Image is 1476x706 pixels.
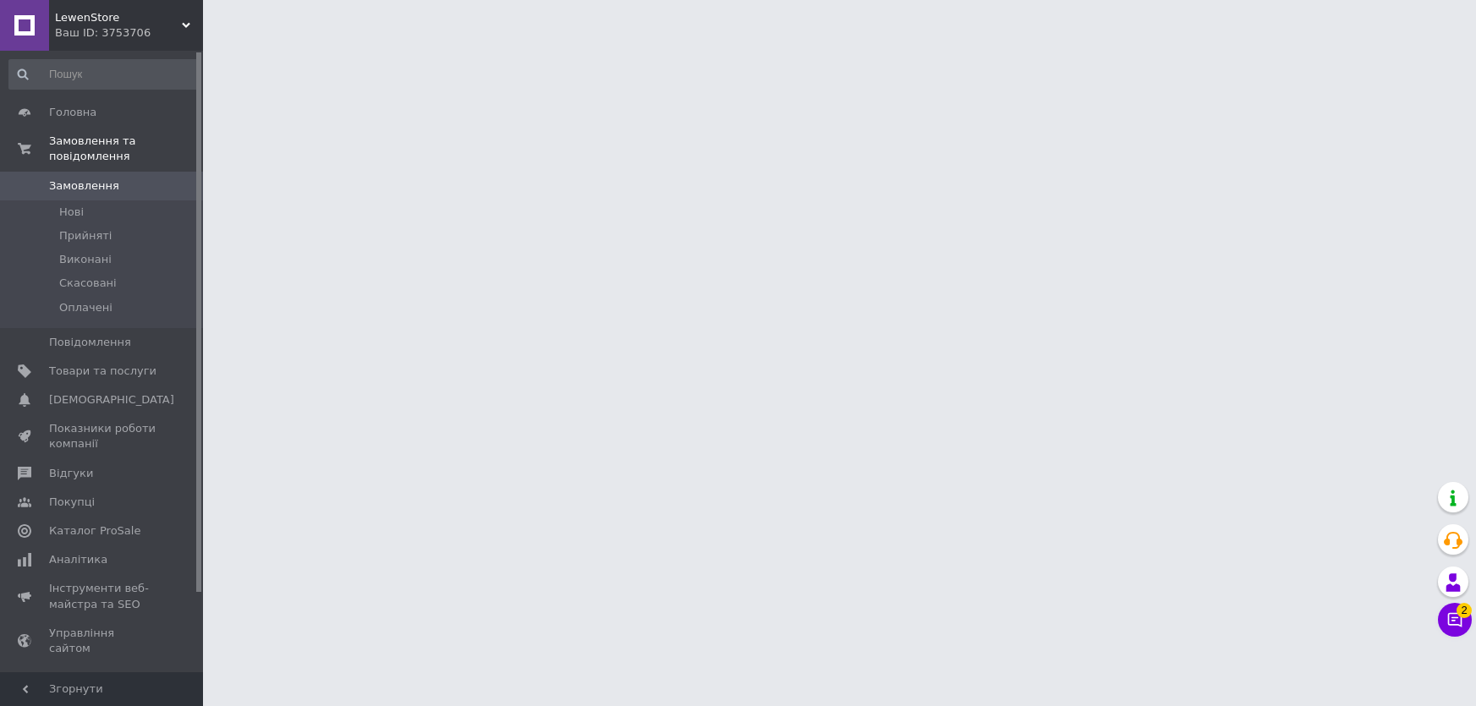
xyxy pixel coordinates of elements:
[49,670,156,700] span: Гаманець компанії
[49,523,140,539] span: Каталог ProSale
[49,178,119,194] span: Замовлення
[59,276,117,291] span: Скасовані
[49,495,95,510] span: Покупці
[8,59,199,90] input: Пошук
[55,25,203,41] div: Ваш ID: 3753706
[59,300,112,315] span: Оплачені
[49,466,93,481] span: Відгуки
[1457,603,1472,618] span: 2
[49,421,156,452] span: Показники роботи компанії
[59,252,112,267] span: Виконані
[55,10,182,25] span: LewenStore
[49,552,107,567] span: Аналітика
[1438,603,1472,637] button: Чат з покупцем2
[49,626,156,656] span: Управління сайтом
[59,205,84,220] span: Нові
[49,105,96,120] span: Головна
[49,392,174,408] span: [DEMOGRAPHIC_DATA]
[49,581,156,611] span: Інструменти веб-майстра та SEO
[49,364,156,379] span: Товари та послуги
[59,228,112,244] span: Прийняті
[49,134,203,164] span: Замовлення та повідомлення
[49,335,131,350] span: Повідомлення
